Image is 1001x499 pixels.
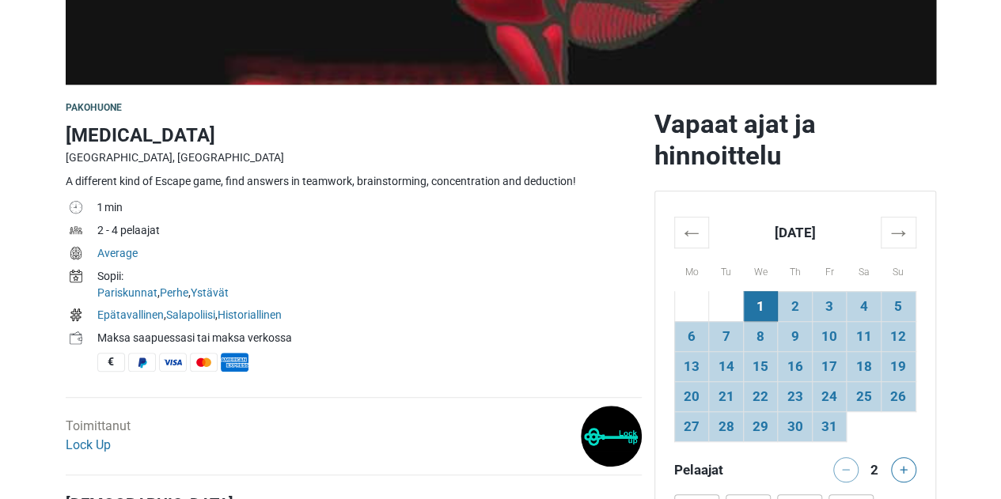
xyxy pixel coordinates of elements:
[166,308,215,321] a: Salapoliisi
[812,411,847,441] td: 31
[847,381,882,411] td: 25
[743,321,778,351] td: 8
[97,305,642,328] td: , ,
[66,173,642,190] div: A different kind of Escape game, find answers in teamwork, brainstorming, concentration and deduc...
[743,291,778,321] td: 1
[709,381,744,411] td: 21
[97,221,642,244] td: 2 - 4 pelaajat
[97,353,125,372] span: Käteinen
[778,411,813,441] td: 30
[581,406,642,467] img: 38af86134b65d0f1l.png
[812,321,847,351] td: 10
[847,291,882,321] td: 4
[97,308,164,321] a: Epätavallinen
[221,353,248,372] span: American Express
[881,217,916,248] th: →
[709,321,744,351] td: 7
[743,411,778,441] td: 29
[674,411,709,441] td: 27
[847,351,882,381] td: 18
[743,351,778,381] td: 15
[218,308,282,321] a: Historiallinen
[847,248,882,291] th: Sa
[881,381,916,411] td: 26
[778,351,813,381] td: 16
[674,381,709,411] td: 20
[778,381,813,411] td: 23
[654,108,936,172] h2: Vapaat ajat ja hinnoittelu
[66,437,111,452] a: Lock Up
[674,321,709,351] td: 6
[128,353,156,372] span: PayPal
[778,291,813,321] td: 2
[743,381,778,411] td: 22
[865,457,884,479] div: 2
[743,248,778,291] th: We
[66,149,642,166] div: [GEOGRAPHIC_DATA], [GEOGRAPHIC_DATA]
[881,291,916,321] td: 5
[674,217,709,248] th: ←
[709,411,744,441] td: 28
[190,353,218,372] span: MasterCard
[674,248,709,291] th: Mo
[812,381,847,411] td: 24
[881,351,916,381] td: 19
[778,248,813,291] th: Th
[97,247,138,259] a: Average
[881,321,916,351] td: 12
[191,286,229,299] a: Ystävät
[709,351,744,381] td: 14
[778,321,813,351] td: 9
[709,217,882,248] th: [DATE]
[159,353,187,372] span: Visa
[66,121,642,149] h1: [MEDICAL_DATA]
[66,102,123,113] span: Pakohuone
[674,351,709,381] td: 13
[160,286,188,299] a: Perhe
[66,417,131,455] div: Toimittanut
[881,248,916,291] th: Su
[847,321,882,351] td: 11
[812,248,847,291] th: Fr
[668,457,795,482] div: Pelaajat
[97,198,642,221] td: 1 min
[97,330,642,346] div: Maksa saapuessasi tai maksa verkossa
[812,291,847,321] td: 3
[97,267,642,305] td: , ,
[709,248,744,291] th: Tu
[97,286,157,299] a: Pariskunnat
[812,351,847,381] td: 17
[97,268,642,285] div: Sopii:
